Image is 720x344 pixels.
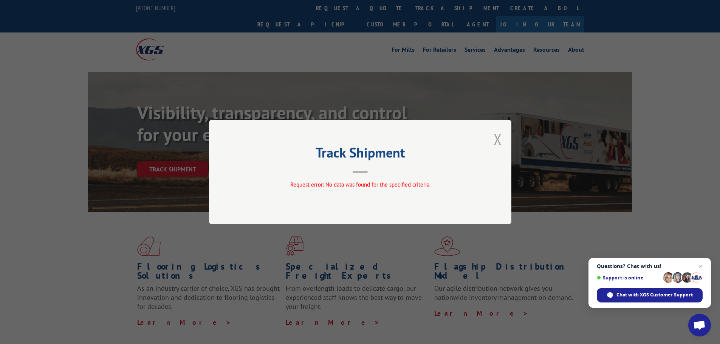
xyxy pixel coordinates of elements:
span: Questions? Chat with us! [597,263,703,269]
div: Chat with XGS Customer Support [597,288,703,302]
span: Close chat [696,262,705,271]
span: Request error: No data was found for the specified criteria. [290,181,430,188]
h2: Track Shipment [247,147,474,162]
span: Support is online [597,275,660,281]
span: Chat with XGS Customer Support [616,292,693,298]
button: Close modal [494,129,502,149]
div: Open chat [688,314,711,336]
